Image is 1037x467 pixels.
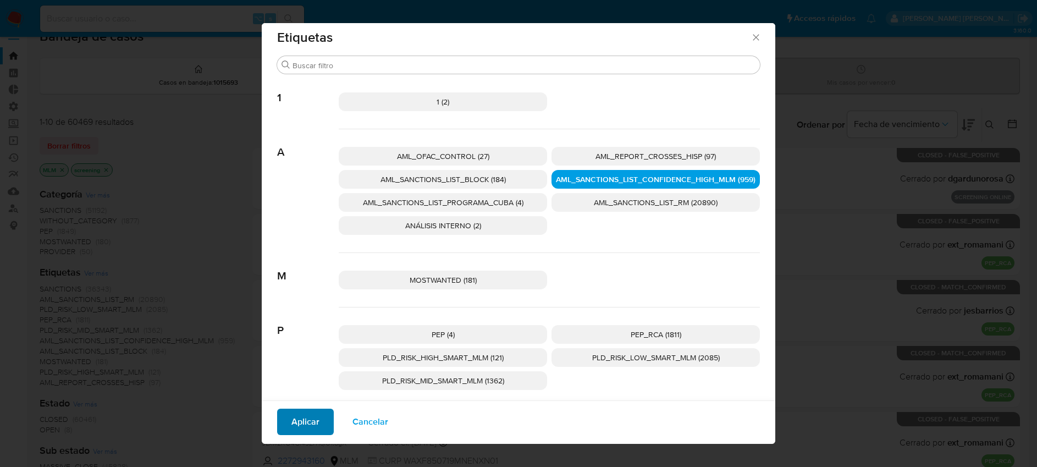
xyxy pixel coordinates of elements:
span: AML_REPORT_CROSSES_HISP (97) [595,151,716,162]
span: AML_SANCTIONS_LIST_CONFIDENCE_HIGH_MLM (959) [556,174,755,185]
div: AML_SANCTIONS_LIST_CONFIDENCE_HIGH_MLM (959) [551,170,760,189]
span: AML_SANCTIONS_LIST_BLOCK (184) [380,174,506,185]
span: PLD_RISK_MID_SMART_MLM (1362) [382,375,504,386]
span: M [277,253,339,283]
input: Buscar filtro [293,61,755,70]
span: PEP_RCA (1811) [631,329,681,340]
span: PLD_RISK_HIGH_SMART_MLM (121) [383,352,504,363]
span: 1 [277,75,339,105]
span: AML_SANCTIONS_LIST_PROGRAMA_CUBA (4) [363,197,523,208]
div: PEP_RCA (1811) [551,325,760,344]
span: AML_SANCTIONS_LIST_RM (20890) [594,197,718,208]
div: AML_REPORT_CROSSES_HISP (97) [551,147,760,166]
span: 1 (2) [437,96,449,107]
div: AML_SANCTIONS_LIST_PROGRAMA_CUBA (4) [339,193,547,212]
button: Aplicar [277,409,334,435]
div: PLD_RISK_LOW_SMART_MLM (2085) [551,348,760,367]
span: Cancelar [352,410,388,434]
span: P [277,307,339,337]
span: ANÁLISIS INTERNO (2) [405,220,481,231]
span: Aplicar [291,410,319,434]
button: Cerrar [751,32,760,42]
div: MOSTWANTED (181) [339,271,547,289]
span: AML_OFAC_CONTROL (27) [397,151,489,162]
div: 1 (2) [339,92,547,111]
div: AML_SANCTIONS_LIST_RM (20890) [551,193,760,212]
span: PEP (4) [432,329,455,340]
span: MOSTWANTED (181) [410,274,477,285]
button: Cancelar [338,409,402,435]
div: AML_OFAC_CONTROL (27) [339,147,547,166]
button: Buscar [282,61,290,69]
span: PLD_RISK_LOW_SMART_MLM (2085) [592,352,720,363]
div: PLD_RISK_HIGH_SMART_MLM (121) [339,348,547,367]
div: PEP (4) [339,325,547,344]
span: Etiquetas [277,31,751,44]
div: AML_SANCTIONS_LIST_BLOCK (184) [339,170,547,189]
span: A [277,129,339,159]
div: ANÁLISIS INTERNO (2) [339,216,547,235]
div: PLD_RISK_MID_SMART_MLM (1362) [339,371,547,390]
